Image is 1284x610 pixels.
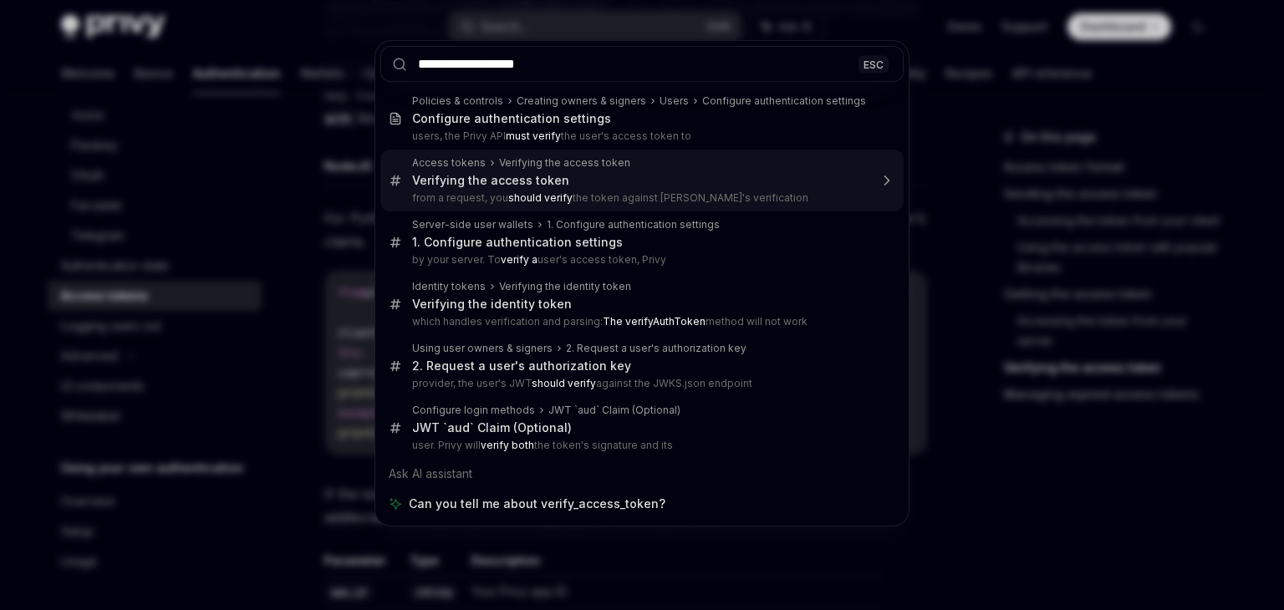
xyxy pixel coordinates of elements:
b: should verify [508,191,573,204]
span: Can you tell me about verify_access_token? [409,496,665,512]
div: Users [660,94,689,108]
div: 2. Request a user's authorization key [412,358,631,374]
div: Identity tokens [412,280,486,293]
div: Configure authentication settings [702,94,866,108]
b: must verify [506,130,561,142]
div: JWT `aud` Claim (Optional) [412,420,572,435]
div: Server-side user wallets [412,218,533,231]
div: ESC [859,55,889,73]
p: users, the Privy API the user's access token to [412,130,869,143]
div: Verifying the access token [412,173,569,188]
div: Policies & controls [412,94,503,108]
div: Verifying the access token [499,156,630,170]
p: user. Privy will the token's signature and its [412,439,869,452]
div: Configure authentication settings [412,111,611,126]
div: Verifying the identity token [499,280,631,293]
div: JWT `aud` Claim (Optional) [548,404,680,417]
p: which handles verification and parsing: method will not work [412,315,869,328]
b: verify a [501,253,538,266]
div: 2. Request a user's authorization key [566,342,746,355]
p: provider, the user's JWT against the JWKS.json endpoint [412,377,869,390]
div: Using user owners & signers [412,342,553,355]
div: Configure login methods [412,404,535,417]
div: 1. Configure authentication settings [412,235,623,250]
b: The verifyAuthToken [603,315,706,328]
div: Creating owners & signers [517,94,646,108]
div: Ask AI assistant [380,459,904,489]
p: from a request, you the token against [PERSON_NAME]'s verification [412,191,869,205]
div: 1. Configure authentication settings [547,218,720,231]
div: Verifying the identity token [412,297,572,312]
p: by your server. To user's access token, Privy [412,253,869,267]
b: should verify [532,377,596,389]
b: verify both [481,439,534,451]
div: Access tokens [412,156,486,170]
